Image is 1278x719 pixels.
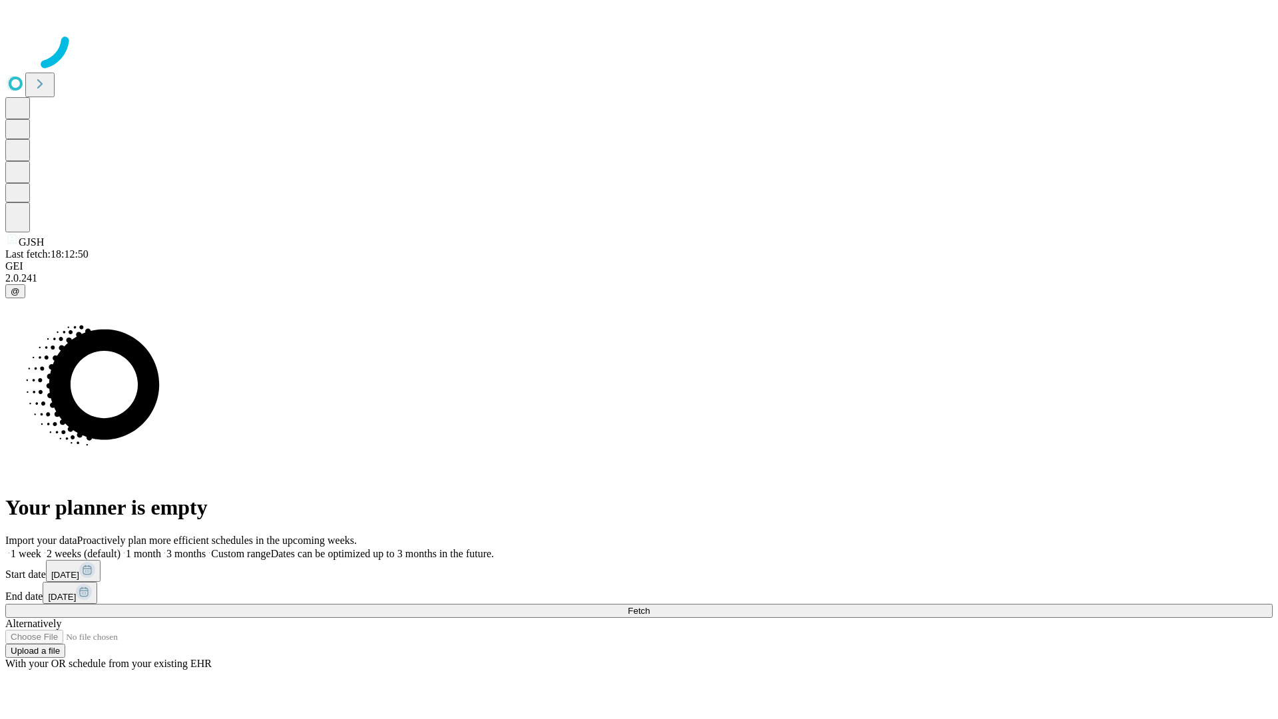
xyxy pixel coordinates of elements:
[11,286,20,296] span: @
[47,548,120,559] span: 2 weeks (default)
[5,604,1273,618] button: Fetch
[46,560,101,582] button: [DATE]
[628,606,650,616] span: Fetch
[5,582,1273,604] div: End date
[5,248,89,260] span: Last fetch: 18:12:50
[5,284,25,298] button: @
[5,272,1273,284] div: 2.0.241
[166,548,206,559] span: 3 months
[5,495,1273,520] h1: Your planner is empty
[48,592,76,602] span: [DATE]
[11,548,41,559] span: 1 week
[77,535,357,546] span: Proactively plan more efficient schedules in the upcoming weeks.
[5,658,212,669] span: With your OR schedule from your existing EHR
[5,260,1273,272] div: GEI
[271,548,494,559] span: Dates can be optimized up to 3 months in the future.
[51,570,79,580] span: [DATE]
[5,644,65,658] button: Upload a file
[5,560,1273,582] div: Start date
[5,618,61,629] span: Alternatively
[19,236,44,248] span: GJSH
[5,535,77,546] span: Import your data
[211,548,270,559] span: Custom range
[126,548,161,559] span: 1 month
[43,582,97,604] button: [DATE]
